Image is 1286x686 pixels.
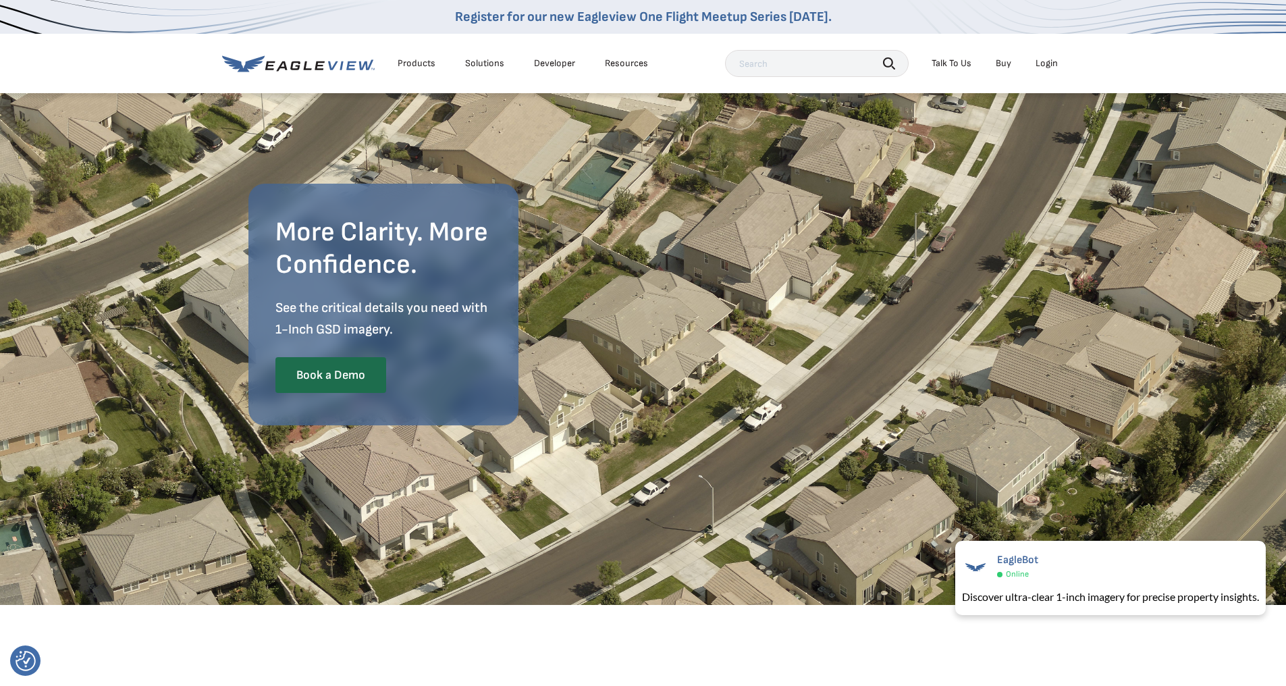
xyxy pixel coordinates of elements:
[275,216,491,281] h2: More Clarity. More Confidence.
[275,357,386,394] a: Book a Demo
[997,554,1038,566] span: EagleBot
[455,9,832,25] a: Register for our new Eagleview One Flight Meetup Series [DATE].
[605,57,648,70] div: Resources
[465,57,504,70] div: Solutions
[16,651,36,671] img: Revisit consent button
[275,297,491,340] p: See the critical details you need with 1-Inch GSD imagery.
[962,589,1259,605] div: Discover ultra-clear 1-inch imagery for precise property insights.
[1006,569,1029,579] span: Online
[1036,57,1058,70] div: Login
[534,57,575,70] a: Developer
[932,57,971,70] div: Talk To Us
[725,50,909,77] input: Search
[962,554,989,581] img: EagleBot
[996,57,1011,70] a: Buy
[16,651,36,671] button: Consent Preferences
[398,57,435,70] div: Products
